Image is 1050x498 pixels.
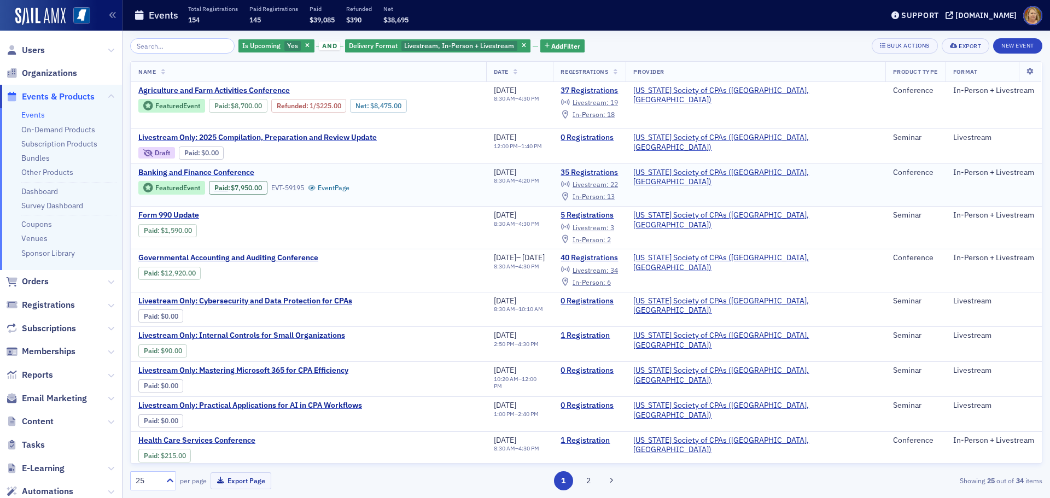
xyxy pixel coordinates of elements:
a: [US_STATE] Society of CPAs ([GEOGRAPHIC_DATA], [GEOGRAPHIC_DATA]) [633,86,877,105]
a: 5 Registrations [561,210,618,220]
div: Seminar [893,296,938,306]
span: : [144,417,161,425]
button: 2 [579,471,598,490]
strong: 25 [985,476,996,485]
a: [US_STATE] Society of CPAs ([GEOGRAPHIC_DATA], [GEOGRAPHIC_DATA]) [633,168,877,187]
a: View Homepage [66,7,90,26]
a: Paid [144,347,157,355]
button: and [316,42,343,50]
span: [DATE] [494,167,516,177]
h1: Events [149,9,178,22]
a: 37 Registrations [561,86,618,96]
div: In-Person + Livestream [953,436,1034,446]
span: $0.00 [161,312,178,320]
a: Livestream Only: Practical Applications for AI in CPA Workflows [138,401,362,411]
button: Export Page [211,472,271,489]
span: E-Learning [22,462,65,474]
span: Orders [22,276,49,288]
a: Paid [144,382,157,390]
span: Livestream Only: 2025 Compilation, Preparation and Review Update [138,133,377,143]
button: [DOMAIN_NAME] [946,11,1020,19]
span: Registrations [22,299,75,311]
a: [US_STATE] Society of CPAs ([GEOGRAPHIC_DATA], [GEOGRAPHIC_DATA]) [633,210,877,230]
div: Seminar [893,133,938,143]
div: – [494,376,546,390]
a: [US_STATE] Society of CPAs ([GEOGRAPHIC_DATA], [GEOGRAPHIC_DATA]) [633,296,877,315]
span: Content [22,415,54,427]
time: 10:20 AM [494,375,518,383]
div: – [494,95,539,102]
span: Net : [355,102,370,110]
a: Paid [144,312,157,320]
div: Paid: 0 - $0 [179,147,224,160]
span: $8,700.00 [231,102,262,110]
div: – [494,341,539,348]
span: [DATE] [494,132,516,142]
a: [US_STATE] Society of CPAs ([GEOGRAPHIC_DATA], [GEOGRAPHIC_DATA]) [633,366,877,385]
div: – [494,306,543,313]
input: Search… [130,38,235,54]
time: 2:40 PM [518,410,539,418]
a: Coupons [21,219,52,229]
time: 8:30 AM [494,262,515,270]
a: Memberships [6,345,75,358]
div: Paid: 1 - $21500 [138,449,191,462]
div: Seminar [893,401,938,411]
button: AddFilter [540,39,585,53]
button: Bulk Actions [872,38,938,54]
span: : [144,226,161,235]
span: Livestream Only: Mastering Microsoft 365 for CPA Efficiency [138,366,348,376]
a: Orders [6,276,49,288]
span: 22 [610,180,618,189]
a: Other Products [21,167,73,177]
a: 0 Registrations [561,133,618,143]
span: Livestream, In-Person + Livestream [404,41,514,50]
a: Livestream: 34 [561,266,617,274]
span: : [144,347,161,355]
div: Livestream [953,133,1034,143]
a: Paid [144,417,157,425]
span: $215.00 [161,452,186,460]
a: Bundles [21,153,50,163]
a: Survey Dashboard [21,201,83,210]
span: Livestream : [573,98,609,107]
p: Paid [310,5,335,13]
a: Events & Products [6,91,95,103]
a: Email Marketing [6,392,87,405]
img: SailAMX [73,7,90,24]
span: Subscriptions [22,323,76,335]
img: SailAMX [15,8,66,25]
time: 4:30 PM [518,262,539,270]
a: Automations [6,485,73,497]
span: Mississippi Society of CPAs (Ridgeland, MS) [633,436,877,455]
div: Paid: 3 - $9000 [138,344,187,358]
a: 0 Registrations [561,296,618,306]
a: In-Person: 18 [561,110,614,119]
div: Conference [893,86,938,96]
div: Export [959,43,981,49]
span: Livestream : [573,180,609,189]
div: Conference [893,168,938,178]
div: Refunded: 40 - $870000 [271,99,346,112]
a: 35 Registrations [561,168,618,178]
div: Net: $847500 [350,99,406,112]
div: Featured Event [155,103,200,109]
span: Provider [633,68,664,75]
a: Agriculture and Farm Activities Conference [138,86,479,96]
a: Health Care Services Conference [138,436,322,446]
span: Banking and Finance Conference [138,168,322,178]
p: Net [383,5,409,13]
div: Support [901,10,939,20]
div: Yes [238,39,314,53]
span: Product Type [893,68,938,75]
span: Automations [22,485,73,497]
a: Subscription Products [21,139,97,149]
span: 19 [610,98,618,107]
span: Is Upcoming [242,41,281,50]
div: In-Person + Livestream [953,253,1034,263]
span: Yes [287,41,298,50]
span: $38,695 [383,15,409,24]
span: [DATE] [494,435,516,445]
a: Registrations [6,299,75,311]
a: In-Person: 13 [561,192,614,201]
